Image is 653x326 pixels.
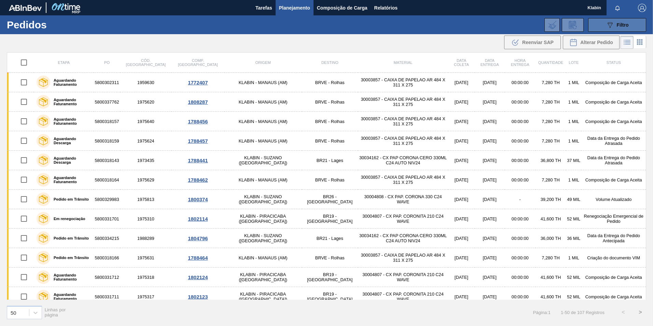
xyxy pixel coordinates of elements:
td: 1 MIL [566,92,581,112]
td: [DATE] [448,73,475,92]
td: BRVE - Rolhas [302,248,358,268]
td: BR21 - Lages [302,151,358,170]
td: 1 MIL [566,248,581,268]
td: 00:00:00 [505,151,536,170]
label: Aguardando Faturamento [50,273,91,281]
span: Quantidade [538,60,563,65]
td: 30004807 - CX PAP. CORONITA 210 C24 WAVE [358,268,448,287]
a: Aguardando Faturamento58003023111959630KLABIN - MANAUS (AM)BRVE - Rolhas30003857 - CAIXA DE PAPEL... [7,73,646,92]
td: 00:00:00 [505,92,536,112]
td: [DATE] [448,170,475,190]
td: 41,600 TH [536,209,566,229]
td: [DATE] [475,268,505,287]
label: Aguardando Faturamento [50,78,91,86]
td: 30004808 - CX PAP. CORONA 330 C24 WAVE [358,190,448,209]
td: Data da Entrega do Pedido Antecipada [581,229,646,248]
td: 36,000 TH [536,229,566,248]
td: KLABIN - MANAUS (AM) [224,92,302,112]
td: 00:00:00 [505,229,536,248]
span: Linhas por página [45,307,66,317]
td: BRVE - Rolhas [302,112,358,131]
span: Alterar Pedido [580,40,613,45]
td: [DATE] [475,112,505,131]
td: 37 MIL [566,151,581,170]
span: Filtro [617,22,629,28]
td: [DATE] [475,248,505,268]
td: KLABIN - PIRACICABA ([GEOGRAPHIC_DATA]) [224,268,302,287]
td: 5800334215 [94,229,120,248]
td: BRVE - Rolhas [302,92,358,112]
div: Visão em Cards [634,36,646,49]
span: Status [606,60,621,65]
td: [DATE] [448,190,475,209]
label: Aguardando Faturamento [50,293,91,301]
td: [DATE] [475,92,505,112]
a: Em renegociação58003317011975310KLABIN - PIRACICABA ([GEOGRAPHIC_DATA])BR19 - [GEOGRAPHIC_DATA]30... [7,209,646,229]
td: 30003857 - CAIXA DE PAPELAO AR 484 X 311 X 275 [358,131,448,151]
span: Destino [321,60,338,65]
td: 5800329983 [94,190,120,209]
label: Aguardando Descarga [50,137,91,145]
a: Aguardando Faturamento58003317121975318KLABIN - PIRACICABA ([GEOGRAPHIC_DATA])BR19 - [GEOGRAPHIC_... [7,268,646,287]
td: [DATE] [448,287,475,307]
td: Data da Entrega do Pedido Atrasada [581,151,646,170]
button: Alterar Pedido [563,36,620,49]
div: Reenviar SAP [504,36,561,49]
td: 00:00:00 [505,268,536,287]
div: 1804796 [172,235,223,241]
td: 1975624 [120,131,171,151]
img: TNhmsLtSVTkK8tSr43FrP2fwEKptu5GPRR3wAAAABJRU5ErkJggg== [9,5,42,11]
a: Pedido em Trânsito58003299831975813KLABIN - SUZANO ([GEOGRAPHIC_DATA])BR26 - [GEOGRAPHIC_DATA]300... [7,190,646,209]
td: 00:00:00 [505,209,536,229]
td: KLABIN - MANAUS (AM) [224,170,302,190]
label: Aguardando Faturamento [50,98,91,106]
label: Aguardando Faturamento [50,117,91,125]
td: 5800318143 [94,151,120,170]
div: 1788441 [172,158,223,163]
div: 1800374 [172,196,223,202]
span: Planejamento [279,4,310,12]
td: [DATE] [448,229,475,248]
td: KLABIN - PIRACICABA ([GEOGRAPHIC_DATA]) [224,287,302,307]
td: 1975813 [120,190,171,209]
span: Página : 1 [533,310,551,315]
td: Composição de Carga Aceita [581,112,646,131]
label: Aguardando Faturamento [50,176,91,184]
td: 7,280 TH [536,112,566,131]
span: Data coleta [454,58,469,67]
div: 1802123 [172,294,223,300]
td: 1 MIL [566,73,581,92]
td: 7,280 TH [536,248,566,268]
td: [DATE] [475,209,505,229]
td: [DATE] [475,131,505,151]
td: 00:00:00 [505,131,536,151]
td: KLABIN - MANAUS (AM) [224,131,302,151]
div: 1788456 [172,119,223,124]
td: BR19 - [GEOGRAPHIC_DATA] [302,209,358,229]
td: 1975317 [120,287,171,307]
td: 52 MIL [566,287,581,307]
td: BR19 - [GEOGRAPHIC_DATA] [302,287,358,307]
label: Em renegociação [50,217,85,221]
div: Importar Negociações dos Pedidos [544,18,560,32]
td: 7,280 TH [536,92,566,112]
a: Aguardando Faturamento58003377621975620KLABIN - MANAUS (AM)BRVE - Rolhas30003857 - CAIXA DE PAPEL... [7,92,646,112]
td: [DATE] [448,112,475,131]
td: 1975640 [120,112,171,131]
td: 5800318159 [94,131,120,151]
span: Comp. [GEOGRAPHIC_DATA] [178,58,218,67]
td: 1 MIL [566,112,581,131]
td: 30003857 - CAIXA DE PAPELAO AR 484 X 311 X 275 [358,112,448,131]
button: Notificações [607,3,628,13]
td: 30003857 - CAIXA DE PAPELAO AR 484 X 311 X 275 [358,170,448,190]
td: 1973435 [120,151,171,170]
span: 1 - 50 de 107 Registros [561,310,605,315]
a: Pedido em Trânsito58003342151988289KLABIN - SUZANO ([GEOGRAPHIC_DATA])BR21 - Lages30034162 - CX P... [7,229,646,248]
td: 41,600 TH [536,268,566,287]
td: 5800331701 [94,209,120,229]
td: 1 MIL [566,131,581,151]
td: 52 MIL [566,268,581,287]
div: 1772407 [172,80,223,85]
td: [DATE] [448,268,475,287]
td: Composição de Carga Aceita [581,268,646,287]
